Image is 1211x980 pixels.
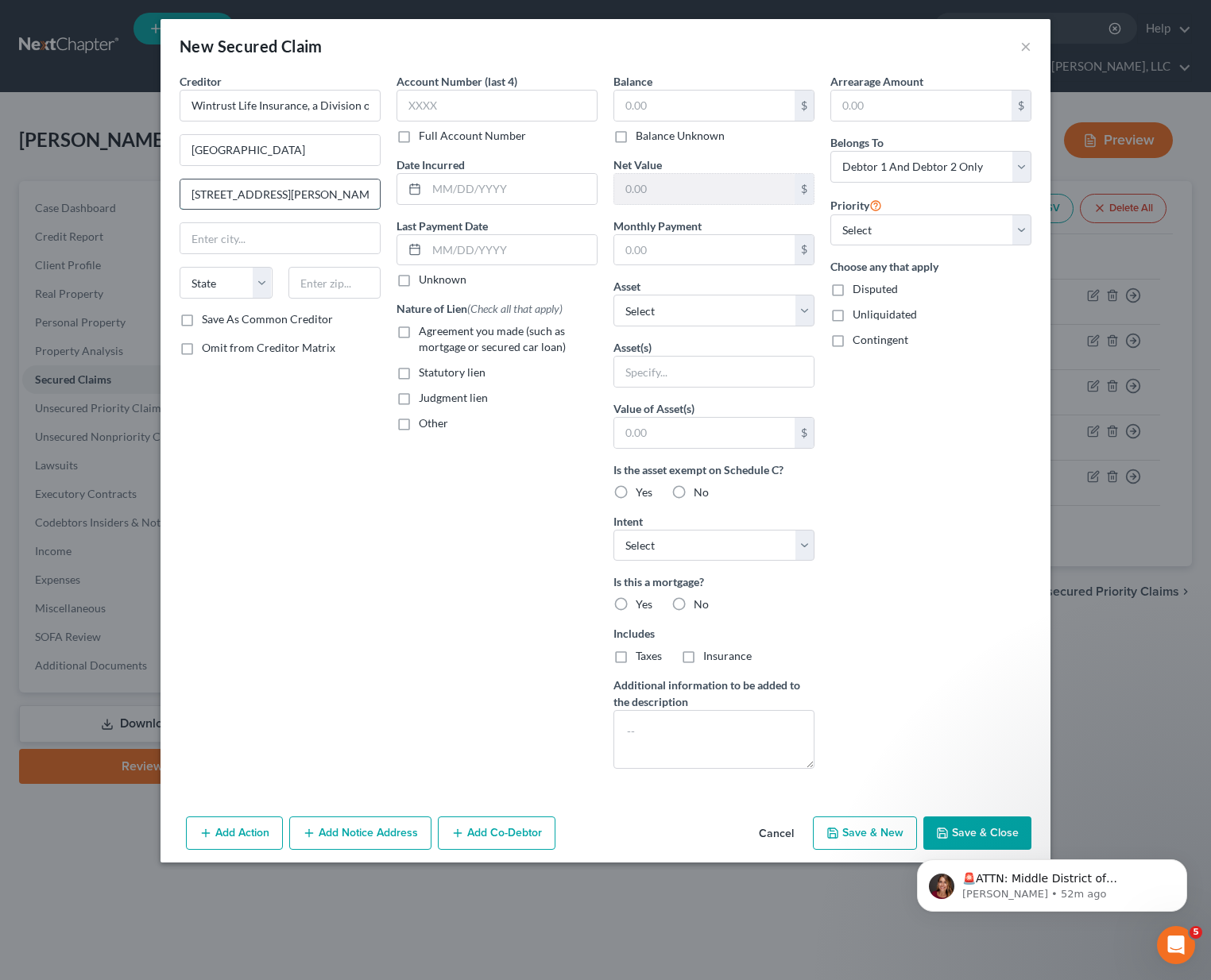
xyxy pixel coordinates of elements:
div: $ [795,174,814,204]
label: Value of Asset(s) [613,400,694,417]
input: 0.00 [614,91,795,121]
span: Creditor [180,75,222,88]
label: Balance [613,73,652,90]
label: Save As Common Creditor [202,311,333,327]
input: MM/DD/YYYY [427,174,597,204]
input: Apt, Suite, etc... [180,179,380,210]
label: Net Value [613,156,662,173]
input: Enter city... [180,223,380,253]
label: Is the asset exempt on Schedule C? [613,461,814,478]
label: Is this a mortgage? [613,573,814,590]
span: Agreement you made (such as mortgage or secured car loan) [419,324,566,353]
label: Monthly Payment [613,218,702,234]
label: Balance Unknown [636,128,725,144]
input: XXXX [397,90,598,122]
span: Statutory lien [419,365,486,379]
button: Cancel [746,818,807,850]
iframe: Intercom notifications message [893,826,1211,937]
div: $ [795,91,814,121]
span: Judgment lien [419,391,488,404]
input: 0.00 [614,235,795,265]
label: Last Payment Date [397,218,488,234]
button: Save & Close [923,816,1031,850]
label: Intent [613,513,643,530]
input: Enter address... [180,135,380,165]
span: 5 [1190,926,1202,939]
label: Unknown [419,272,466,287]
span: No [694,597,709,611]
span: Asset [613,280,640,293]
span: (Check all that apply) [467,302,563,315]
button: Add Co-Debtor [438,816,555,850]
button: Save & New [813,816,917,850]
span: Insurance [703,649,752,662]
input: Enter zip... [288,267,381,299]
span: Yes [636,485,652,499]
span: Unliquidated [853,307,917,321]
input: 0.00 [614,418,795,448]
label: Arrearage Amount [830,73,923,90]
label: Asset(s) [613,339,652,356]
iframe: Intercom live chat [1157,926,1195,964]
span: Disputed [853,282,898,295]
button: Add Action [186,816,283,850]
label: Nature of Lien [397,300,563,317]
span: Omit from Creditor Matrix [202,341,335,354]
span: Yes [636,597,652,611]
label: Full Account Number [419,128,526,144]
label: Priority [830,195,882,214]
div: New Secured Claim [180,35,323,57]
input: 0.00 [614,174,795,204]
span: Taxes [636,649,662,662]
div: $ [795,235,814,265]
span: Belongs To [830,136,884,149]
label: Additional information to be added to the description [613,677,814,710]
label: Choose any that apply [830,258,1031,275]
input: Specify... [614,357,814,387]
button: Add Notice Address [289,816,431,850]
label: Account Number (last 4) [397,73,517,90]
input: 0.00 [831,91,1012,121]
div: $ [1012,91,1031,121]
span: Contingent [853,333,908,346]
input: Search creditor by name... [180,90,381,122]
input: MM/DD/YYYY [427,235,597,265]
label: Includes [613,625,814,642]
span: Other [419,416,448,430]
label: Date Incurred [397,156,465,173]
span: No [694,485,709,499]
button: × [1020,37,1031,56]
div: $ [795,418,814,448]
